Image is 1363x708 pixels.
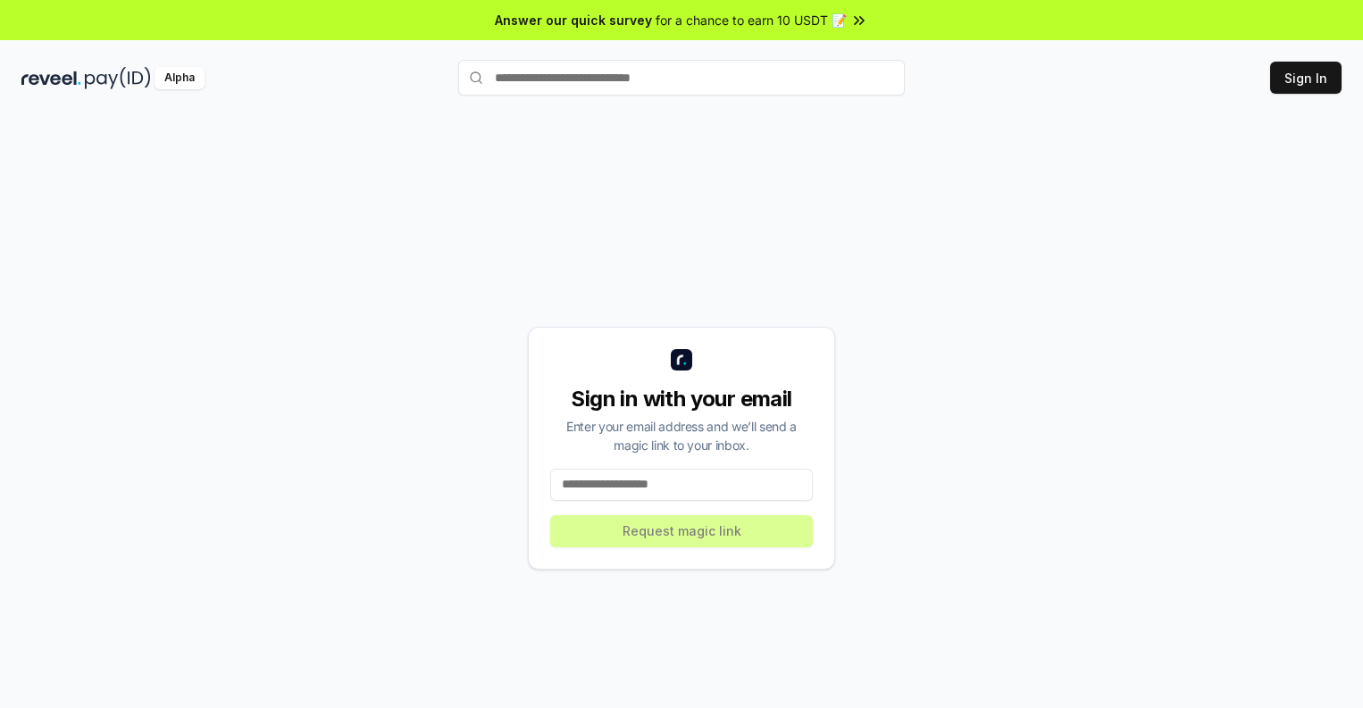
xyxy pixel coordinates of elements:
[656,11,847,29] span: for a chance to earn 10 USDT 📝
[85,67,151,89] img: pay_id
[671,349,692,371] img: logo_small
[550,417,813,454] div: Enter your email address and we’ll send a magic link to your inbox.
[495,11,652,29] span: Answer our quick survey
[550,385,813,413] div: Sign in with your email
[21,67,81,89] img: reveel_dark
[155,67,205,89] div: Alpha
[1270,62,1342,94] button: Sign In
